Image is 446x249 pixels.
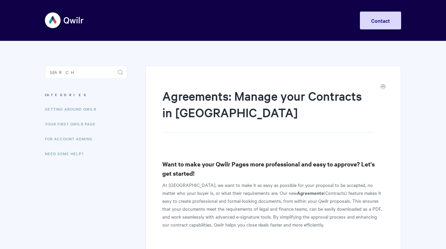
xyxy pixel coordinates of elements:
a: Need Some Help? [45,147,89,160]
input: Search [45,66,127,79]
img: Qwilr Help Center [45,8,84,33]
h1: Agreements: Manage your Contracts in [GEOGRAPHIC_DATA] [162,88,374,133]
a: Your First Qwilr Page [45,117,101,130]
p: At [GEOGRAPHIC_DATA], we want to make it as easy as possible for your proposal to be accepted, no... [162,181,384,229]
h3: Want to make your Qwilr Pages more professional and easy to approve? Let's get started! [162,160,384,178]
a: For Account Admins [45,132,97,145]
a: Print this Article [380,84,386,91]
h3: Categories [45,89,127,101]
b: Agreements [297,189,324,196]
a: Getting Around Qwilr [45,102,101,116]
a: Contact [360,12,401,29]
